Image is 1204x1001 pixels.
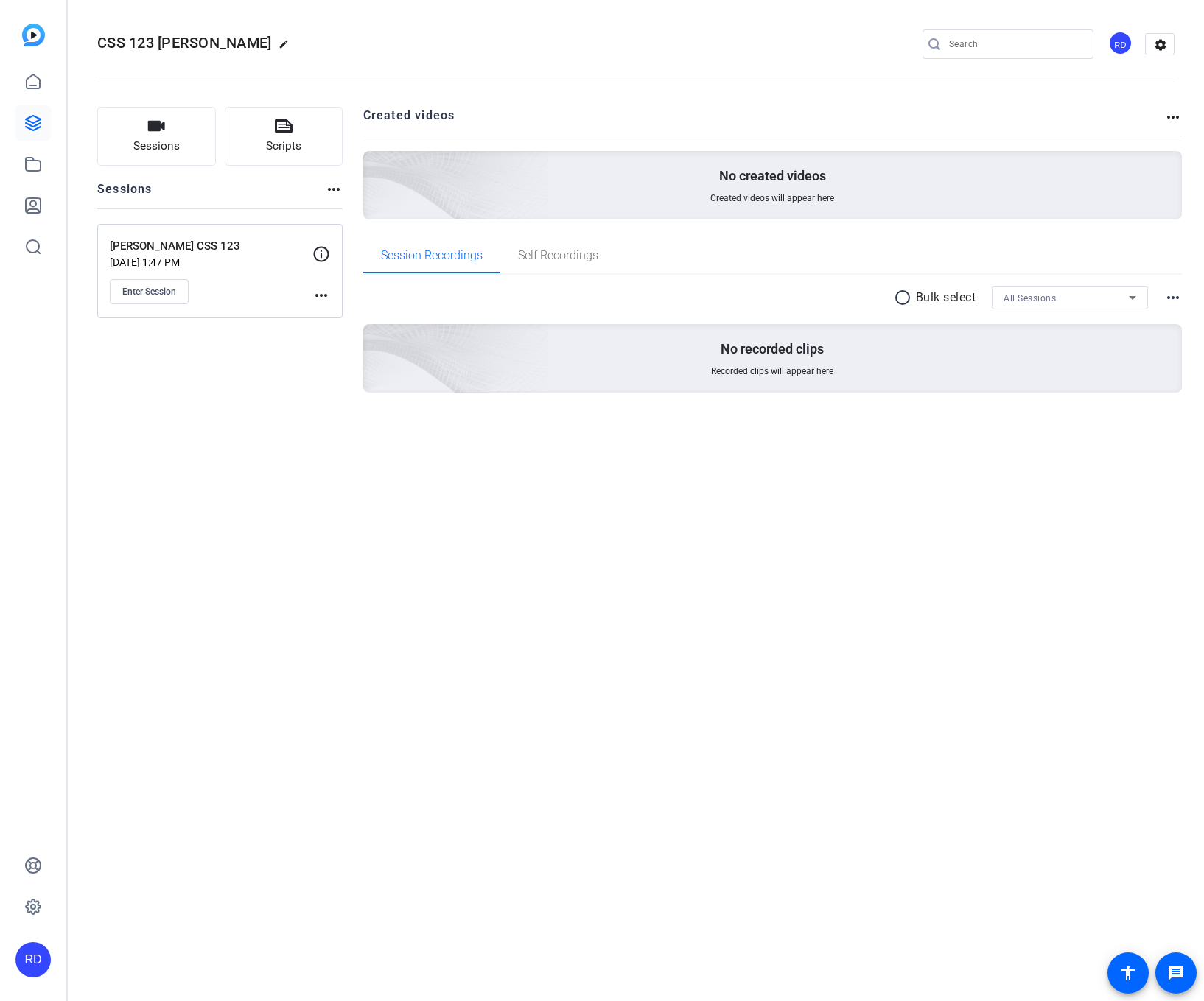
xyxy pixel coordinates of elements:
[363,107,1165,136] h2: Created videos
[1108,31,1134,57] ngx-avatar: Rebecca Delaney
[15,942,51,977] div: RD
[312,287,330,304] mat-icon: more_horiz
[110,256,312,268] p: [DATE] 1:47 PM
[325,180,343,198] mat-icon: more_horiz
[110,279,189,304] button: Enter Session
[266,138,301,155] span: Scripts
[122,286,176,298] span: Enter Session
[97,34,271,52] span: CSS 123 [PERSON_NAME]
[1164,289,1182,306] mat-icon: more_horiz
[198,178,550,498] img: embarkstudio-empty-session.png
[133,138,180,155] span: Sessions
[381,250,483,261] span: Session Recordings
[97,180,153,208] h2: Sessions
[1146,34,1175,56] mat-icon: settings
[1164,108,1182,126] mat-icon: more_horiz
[198,5,550,325] img: Creted videos background
[721,340,824,358] p: No recorded clips
[22,24,45,46] img: blue-gradient.svg
[711,365,833,377] span: Recorded clips will appear here
[1167,964,1185,982] mat-icon: message
[110,238,312,255] p: [PERSON_NAME] CSS 123
[1004,293,1056,303] span: All Sessions
[710,192,834,204] span: Created videos will appear here
[97,107,216,166] button: Sessions
[894,289,916,306] mat-icon: radio_button_unchecked
[1108,31,1133,55] div: RD
[1119,964,1137,982] mat-icon: accessibility
[225,107,343,166] button: Scripts
[719,167,826,185] p: No created videos
[279,39,296,57] mat-icon: edit
[916,289,976,306] p: Bulk select
[518,250,598,261] span: Self Recordings
[949,35,1082,53] input: Search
